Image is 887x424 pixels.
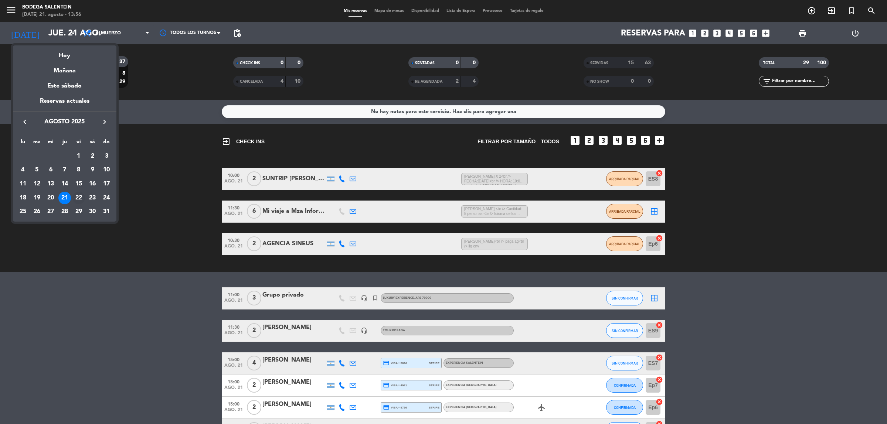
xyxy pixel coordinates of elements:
[13,61,116,76] div: Mañana
[72,149,86,163] td: 1 de agosto de 2025
[16,177,30,191] td: 11 de agosto de 2025
[13,45,116,61] div: Hoy
[44,138,58,149] th: miércoles
[44,192,57,204] div: 20
[44,163,58,177] td: 6 de agosto de 2025
[72,205,86,219] td: 29 de agosto de 2025
[86,191,100,205] td: 23 de agosto de 2025
[86,149,100,163] td: 2 de agosto de 2025
[72,163,86,177] td: 8 de agosto de 2025
[100,164,113,176] div: 10
[31,178,43,190] div: 12
[16,138,30,149] th: lunes
[99,177,113,191] td: 17 de agosto de 2025
[30,205,44,219] td: 26 de agosto de 2025
[99,138,113,149] th: domingo
[99,163,113,177] td: 10 de agosto de 2025
[86,192,99,204] div: 23
[44,205,58,219] td: 27 de agosto de 2025
[17,178,29,190] div: 11
[17,192,29,204] div: 18
[20,117,29,126] i: keyboard_arrow_left
[31,117,98,127] span: agosto 2025
[44,206,57,218] div: 27
[18,117,31,127] button: keyboard_arrow_left
[17,164,29,176] div: 4
[16,205,30,219] td: 25 de agosto de 2025
[31,206,43,218] div: 26
[86,163,100,177] td: 9 de agosto de 2025
[31,164,43,176] div: 5
[17,206,29,218] div: 25
[86,177,100,191] td: 16 de agosto de 2025
[100,150,113,163] div: 3
[72,206,85,218] div: 29
[99,205,113,219] td: 31 de agosto de 2025
[72,177,86,191] td: 15 de agosto de 2025
[58,191,72,205] td: 21 de agosto de 2025
[58,178,71,190] div: 14
[58,164,71,176] div: 7
[58,192,71,204] div: 21
[30,191,44,205] td: 19 de agosto de 2025
[58,206,71,218] div: 28
[86,164,99,176] div: 9
[100,206,113,218] div: 31
[86,205,100,219] td: 30 de agosto de 2025
[16,149,72,163] td: AGO.
[72,191,86,205] td: 22 de agosto de 2025
[58,177,72,191] td: 14 de agosto de 2025
[86,178,99,190] div: 16
[72,164,85,176] div: 8
[100,178,113,190] div: 17
[58,205,72,219] td: 28 de agosto de 2025
[99,149,113,163] td: 3 de agosto de 2025
[13,76,116,96] div: Este sábado
[30,138,44,149] th: martes
[44,178,57,190] div: 13
[72,192,85,204] div: 22
[100,192,113,204] div: 24
[86,138,100,149] th: sábado
[58,163,72,177] td: 7 de agosto de 2025
[30,163,44,177] td: 5 de agosto de 2025
[86,206,99,218] div: 30
[100,117,109,126] i: keyboard_arrow_right
[86,150,99,163] div: 2
[13,96,116,112] div: Reservas actuales
[44,177,58,191] td: 13 de agosto de 2025
[98,117,111,127] button: keyboard_arrow_right
[16,163,30,177] td: 4 de agosto de 2025
[44,164,57,176] div: 6
[44,191,58,205] td: 20 de agosto de 2025
[16,191,30,205] td: 18 de agosto de 2025
[72,138,86,149] th: viernes
[72,150,85,163] div: 1
[72,178,85,190] div: 15
[31,192,43,204] div: 19
[99,191,113,205] td: 24 de agosto de 2025
[58,138,72,149] th: jueves
[30,177,44,191] td: 12 de agosto de 2025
